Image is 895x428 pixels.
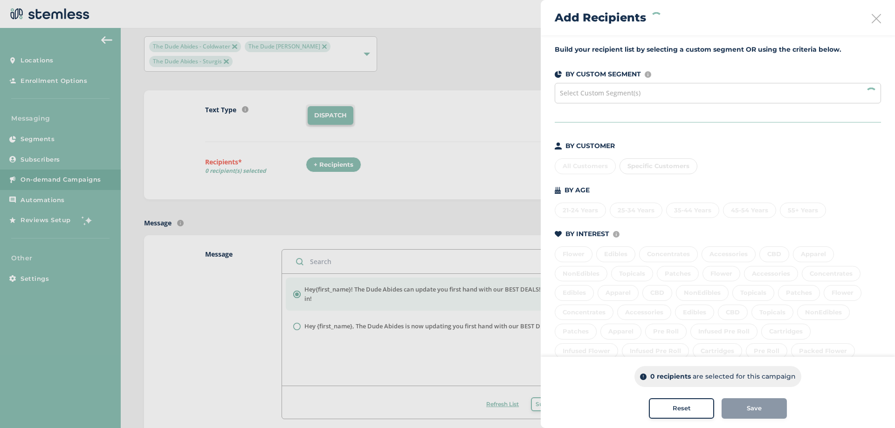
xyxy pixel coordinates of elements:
[560,88,640,97] span: Select Custom Segment(s)
[555,71,562,78] img: icon-segments-dark-074adb27.svg
[650,372,691,381] p: 0 recipients
[555,143,562,149] img: icon-person-dark-ced50e5f.svg
[555,9,646,26] h2: Add Recipients
[555,45,881,54] label: Build your recipient list by selecting a custom segment OR using the criteria below.
[693,372,796,381] p: are selected for this campaign
[555,187,561,194] img: icon-cake-93b2a7b5.svg
[645,71,651,78] img: icon-info-236977d2.svg
[848,383,895,428] iframe: Chat Widget
[673,404,691,413] span: Reset
[565,69,641,79] p: BY CUSTOM SEGMENT
[565,185,590,195] p: BY AGE
[555,231,562,238] img: icon-heart-dark-29e6356f.svg
[565,141,615,151] p: BY CUSTOMER
[565,229,609,239] p: BY INTEREST
[640,374,647,380] img: icon-info-dark-48f6c5f3.svg
[613,231,620,238] img: icon-info-236977d2.svg
[649,398,714,419] button: Reset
